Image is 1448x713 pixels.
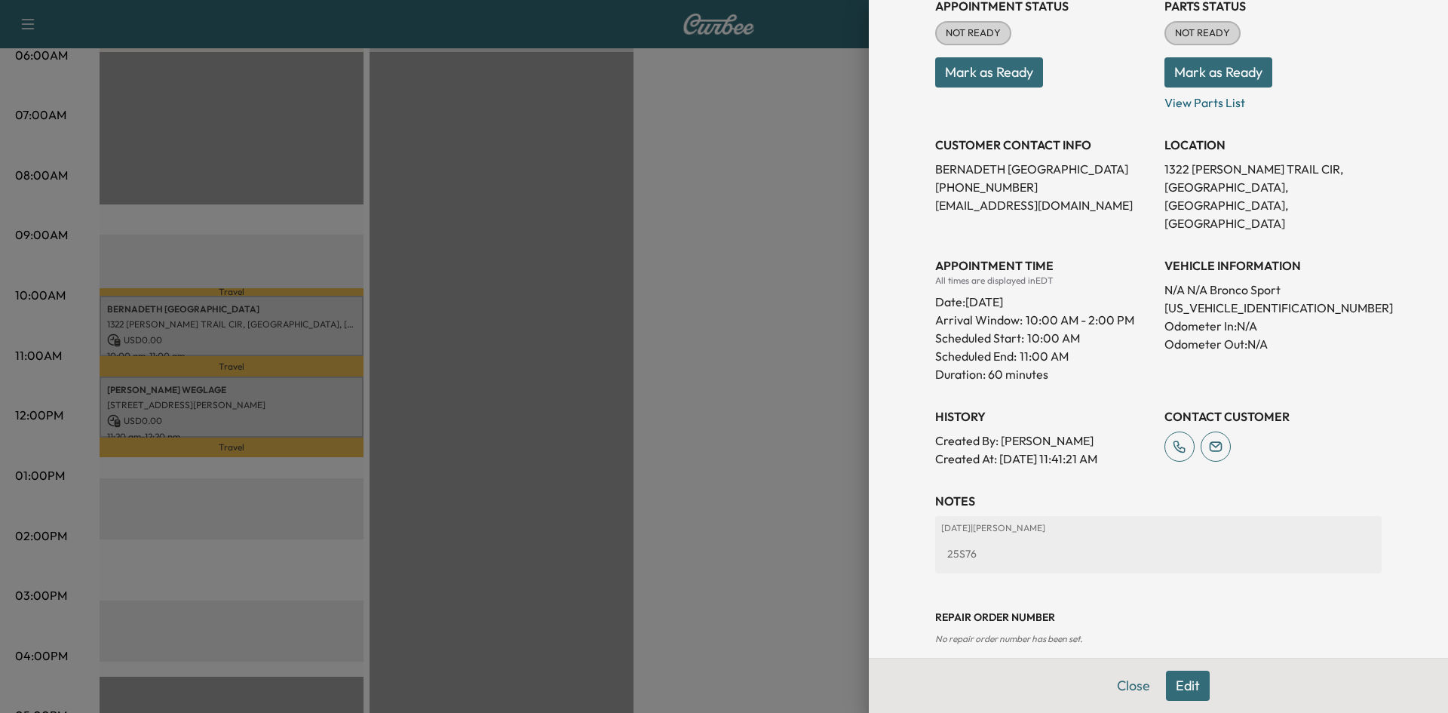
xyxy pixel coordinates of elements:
button: Edit [1166,671,1210,701]
button: Close [1107,671,1160,701]
p: Odometer In: N/A [1164,317,1382,335]
h3: Repair Order number [935,610,1382,625]
p: Created By : [PERSON_NAME] [935,432,1152,450]
p: N/A N/A Bronco Sport [1164,281,1382,299]
button: Mark as Ready [935,57,1043,88]
p: View Parts List [1164,88,1382,112]
h3: NOTES [935,492,1382,510]
span: NOT READY [1166,26,1239,41]
div: Date: [DATE] [935,287,1152,311]
p: Duration: 60 minutes [935,365,1152,383]
h3: VEHICLE INFORMATION [1164,257,1382,275]
h3: CONTACT CUSTOMER [1164,407,1382,426]
span: 10:00 AM - 2:00 PM [1026,311,1134,329]
p: Created At : [DATE] 11:41:21 AM [935,450,1152,468]
p: BERNADETH [GEOGRAPHIC_DATA] [935,160,1152,178]
div: 25S76 [941,540,1376,567]
h3: LOCATION [1164,136,1382,154]
p: [US_VEHICLE_IDENTIFICATION_NUMBER] [1164,299,1382,317]
p: 11:00 AM [1020,347,1069,365]
p: 10:00 AM [1027,329,1080,347]
button: Mark as Ready [1164,57,1272,88]
p: [EMAIL_ADDRESS][DOMAIN_NAME] [935,196,1152,214]
h3: CUSTOMER CONTACT INFO [935,136,1152,154]
span: No repair order number has been set. [935,633,1082,644]
p: Scheduled Start: [935,329,1024,347]
h3: APPOINTMENT TIME [935,257,1152,275]
p: [PHONE_NUMBER] [935,178,1152,196]
p: 1322 [PERSON_NAME] TRAIL CIR, [GEOGRAPHIC_DATA], [GEOGRAPHIC_DATA], [GEOGRAPHIC_DATA] [1164,160,1382,232]
p: Arrival Window: [935,311,1152,329]
p: Scheduled End: [935,347,1017,365]
h3: History [935,407,1152,426]
p: Odometer Out: N/A [1164,335,1382,353]
p: [DATE] | [PERSON_NAME] [941,522,1376,534]
div: All times are displayed in EDT [935,275,1152,287]
span: NOT READY [937,26,1010,41]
